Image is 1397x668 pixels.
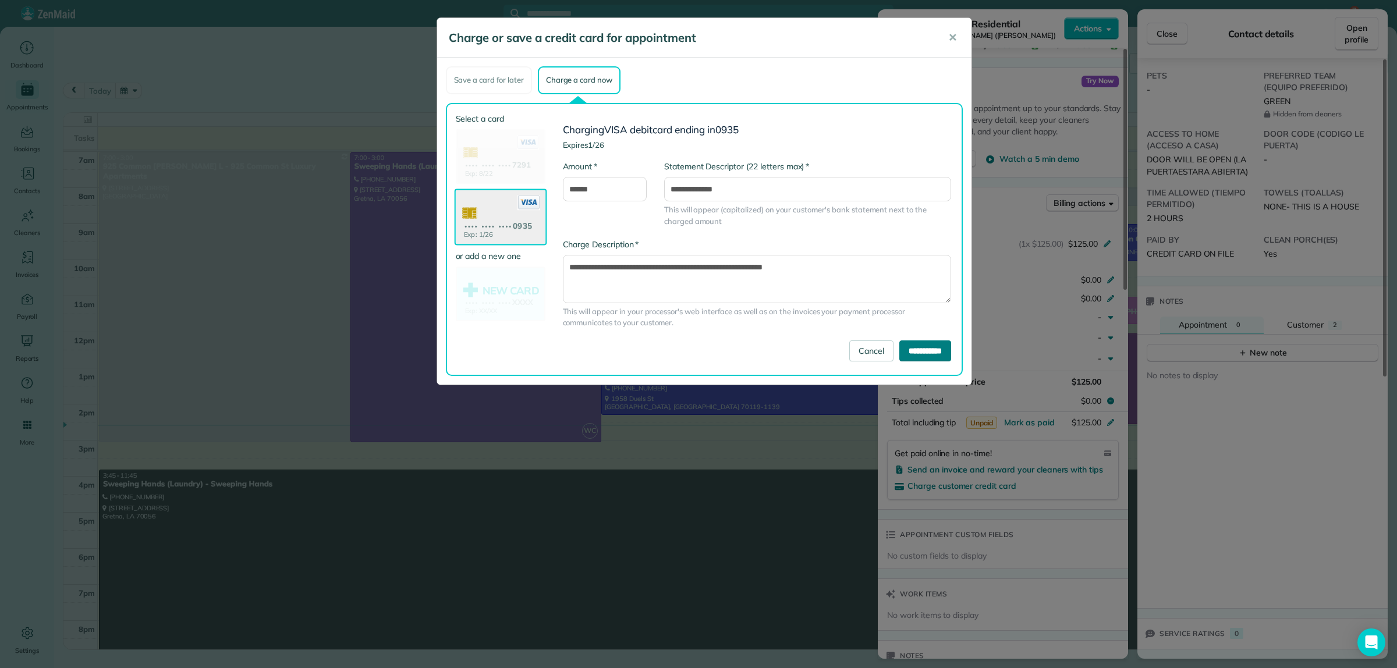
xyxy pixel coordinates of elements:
[849,340,893,361] a: Cancel
[948,31,957,44] span: ✕
[715,123,739,136] span: 0935
[664,204,951,227] span: This will appear (capitalized) on your customer's bank statement next to the charged amount
[563,161,597,172] label: Amount
[563,239,639,250] label: Charge Description
[630,123,653,136] span: debit
[446,66,532,94] div: Save a card for later
[563,125,952,136] h3: Charging card ending in
[456,113,545,125] label: Select a card
[456,250,545,262] label: or add a new one
[563,141,952,149] h4: Expires
[1357,628,1385,656] div: Open Intercom Messenger
[449,30,932,46] h5: Charge or save a credit card for appointment
[563,306,952,329] span: This will appear in your processor's web interface as well as on the invoices your payment proces...
[604,123,627,136] span: VISA
[588,140,604,150] span: 1/26
[538,66,621,94] div: Charge a card now
[664,161,809,172] label: Statement Descriptor (22 letters max)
